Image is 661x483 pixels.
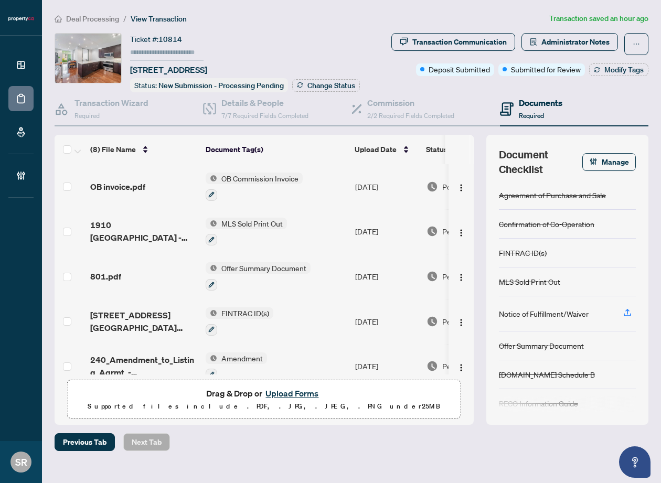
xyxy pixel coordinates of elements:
span: 240_Amendment_to_Listing_Agrmt_-_Price_Change_Extension_Amendment__A__-_PropTx-OREA_2025-09-13_16... [90,353,197,379]
span: 801.pdf [90,270,121,283]
span: 7/7 Required Fields Completed [221,112,308,120]
button: Status IconOB Commission Invoice [206,173,303,201]
button: Change Status [292,79,360,92]
button: Previous Tab [55,433,115,451]
th: Document Tag(s) [201,135,350,164]
span: OB Commission Invoice [217,173,303,184]
img: Logo [457,363,465,372]
img: Status Icon [206,218,217,229]
button: Transaction Communication [391,33,515,51]
img: Status Icon [206,307,217,319]
h4: Details & People [221,96,308,109]
span: OB invoice.pdf [90,180,145,193]
span: Status [426,144,447,155]
span: Submitted for Review [511,63,581,75]
div: Notice of Fulfillment/Waiver [499,308,589,319]
td: [DATE] [351,209,422,254]
div: Agreement of Purchase and Sale [499,189,606,201]
span: Required [74,112,100,120]
span: Modify Tags [604,66,644,73]
div: Offer Summary Document [499,340,584,351]
span: Deal Processing [66,14,119,24]
span: Offer Summary Document [217,262,311,274]
span: 10814 [158,35,182,44]
span: Change Status [307,82,355,89]
span: 1910 [GEOGRAPHIC_DATA] - MLS.pdf [90,219,197,244]
span: Amendment [217,352,267,364]
div: Confirmation of Co-Operation [499,218,594,230]
button: Logo [453,223,470,240]
span: [STREET_ADDRESS][GEOGRAPHIC_DATA][PERSON_NAME] - [DATE] 1.pdf [90,309,197,334]
div: MLS Sold Print Out [499,276,560,287]
img: Logo [457,184,465,192]
img: Status Icon [206,352,217,364]
button: Logo [453,268,470,285]
img: Document Status [427,271,438,282]
button: Modify Tags [589,63,648,76]
span: Pending Review [442,316,495,327]
div: [DOMAIN_NAME] Schedule B [499,369,595,380]
li: / [123,13,126,25]
span: New Submission - Processing Pending [158,81,284,90]
img: Logo [457,229,465,237]
button: Manage [582,153,636,171]
span: Manage [602,154,629,170]
span: MLS Sold Print Out [217,218,287,229]
img: Document Status [427,181,438,192]
span: Administrator Notes [541,34,610,50]
span: (8) File Name [90,144,136,155]
span: Document Checklist [499,147,582,177]
p: Supported files include .PDF, .JPG, .JPEG, .PNG under 25 MB [74,400,454,413]
img: Logo [457,318,465,327]
span: home [55,15,62,23]
span: Pending Review [442,181,495,192]
span: Upload Date [355,144,397,155]
div: Transaction Communication [412,34,507,50]
div: Ticket #: [130,33,182,45]
div: FINTRAC ID(s) [499,247,547,259]
button: Administrator Notes [521,33,618,51]
th: Upload Date [350,135,422,164]
h4: Transaction Wizard [74,96,148,109]
span: Deposit Submitted [429,63,490,75]
span: Pending Review [442,271,495,282]
td: [DATE] [351,299,422,344]
article: Transaction saved an hour ago [549,13,648,25]
span: View Transaction [131,14,187,24]
button: Upload Forms [262,387,322,400]
button: Logo [453,178,470,195]
button: Logo [453,313,470,330]
td: [DATE] [351,254,422,299]
button: Status IconAmendment [206,352,267,381]
span: Required [519,112,544,120]
div: Status: [130,78,288,92]
img: Document Status [427,316,438,327]
span: 2/2 Required Fields Completed [367,112,454,120]
span: solution [530,38,537,46]
button: Status IconFINTRAC ID(s) [206,307,273,336]
span: Pending Review [442,226,495,237]
button: Logo [453,358,470,374]
span: FINTRAC ID(s) [217,307,273,319]
span: Pending Review [442,360,495,372]
button: Next Tab [123,433,170,451]
button: Open asap [619,446,651,478]
td: [DATE] [351,344,422,389]
img: Status Icon [206,262,217,274]
th: Status [422,135,511,164]
h4: Documents [519,96,562,109]
td: [DATE] [351,164,422,209]
img: Document Status [427,226,438,237]
img: logo [8,16,34,22]
th: (8) File Name [86,135,201,164]
button: Status IconOffer Summary Document [206,262,311,291]
img: Document Status [427,360,438,372]
span: Drag & Drop orUpload FormsSupported files include .PDF, .JPG, .JPEG, .PNG under25MB [68,380,461,419]
img: Status Icon [206,173,217,184]
span: Previous Tab [63,434,106,450]
span: ellipsis [633,40,640,48]
span: SR [15,455,27,469]
span: [STREET_ADDRESS] [130,63,207,76]
button: Status IconMLS Sold Print Out [206,218,287,246]
img: IMG-W12326709_1.jpg [55,34,121,83]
